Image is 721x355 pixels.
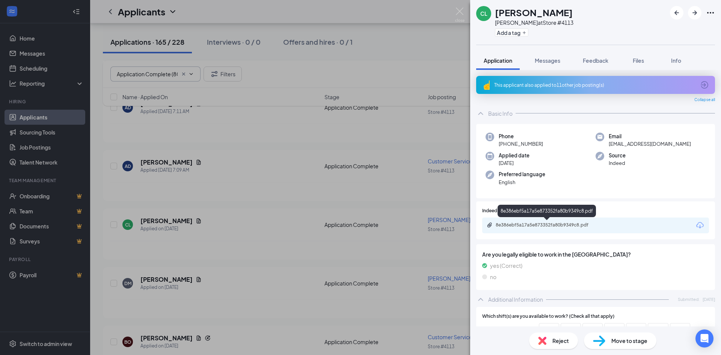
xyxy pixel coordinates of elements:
span: Which shift(s) are you available to work? (Check all that apply) [482,313,614,320]
span: Collapse all [694,97,715,103]
span: Reject [552,337,569,345]
span: Email [609,133,691,140]
span: [DATE] [499,159,529,167]
span: Indeed Resume [482,207,515,215]
svg: Paperclip [487,222,493,228]
span: Preferred language [499,171,545,178]
button: PlusAdd a tag [495,29,528,36]
svg: ChevronUp [476,295,485,304]
span: Files [633,57,644,64]
button: ArrowLeftNew [670,6,683,20]
span: [EMAIL_ADDRESS][DOMAIN_NAME] [609,140,691,148]
span: Applied date [499,152,529,159]
span: Are you legally eligible to work in the [GEOGRAPHIC_DATA]? [482,250,709,258]
div: [PERSON_NAME] at Store #4113 [495,19,573,26]
span: Move to stage [611,337,647,345]
span: Phone [499,133,543,140]
svg: ChevronUp [476,109,485,118]
div: 8e386ebf5a17a5e873352fa80b9349c8.pdf [498,205,596,217]
svg: ArrowLeftNew [672,8,681,17]
svg: Download [695,221,704,230]
span: no [490,273,496,281]
button: ArrowRight [688,6,701,20]
a: Paperclip8e386ebf5a17a5e873352fa80b9349c8.pdf [487,222,608,229]
div: 8e386ebf5a17a5e873352fa80b9349c8.pdf [496,222,601,228]
div: This applicant also applied to 11 other job posting(s) [494,82,695,88]
svg: Plus [522,30,526,35]
span: [PHONE_NUMBER] [499,140,543,148]
div: Open Intercom Messenger [695,329,713,347]
span: English [499,178,545,186]
h1: [PERSON_NAME] [495,6,573,19]
span: Submitted: [678,296,700,302]
div: CL [480,10,487,17]
span: Indeed [609,159,626,167]
span: Info [671,57,681,64]
div: Basic Info [488,110,513,117]
span: Application [484,57,512,64]
svg: ArrowCircle [700,80,709,89]
span: yes (Correct) [490,261,522,270]
svg: Ellipses [706,8,715,17]
span: Messages [535,57,560,64]
span: [DATE] [703,296,715,302]
svg: ArrowRight [690,8,699,17]
span: Feedback [583,57,608,64]
span: Source [609,152,626,159]
div: Additional Information [488,296,543,303]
